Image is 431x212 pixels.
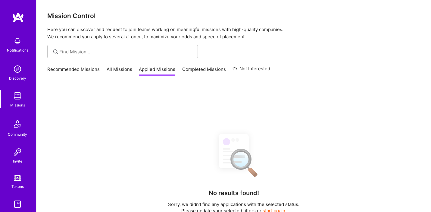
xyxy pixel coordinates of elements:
[209,189,259,197] h4: No results found!
[10,102,25,108] div: Missions
[14,175,21,181] img: tokens
[11,35,23,47] img: bell
[47,66,100,76] a: Recommended Missions
[12,12,24,23] img: logo
[8,131,27,138] div: Community
[11,198,23,210] img: guide book
[13,158,22,164] div: Invite
[11,146,23,158] img: Invite
[10,117,25,131] img: Community
[139,66,175,76] a: Applied Missions
[47,26,420,40] p: Here you can discover and request to join teams working on meaningful missions with high-quality ...
[59,49,193,55] input: Find Mission...
[52,48,59,55] i: icon SearchGrey
[11,90,23,102] img: teamwork
[107,66,132,76] a: All Missions
[7,47,28,53] div: Notifications
[208,128,259,181] img: No Results
[11,63,23,75] img: discovery
[233,65,270,76] a: Not Interested
[168,201,299,207] p: Sorry, we didn't find any applications with the selected status.
[182,66,226,76] a: Completed Missions
[9,75,26,81] div: Discovery
[11,183,24,190] div: Tokens
[47,12,420,20] h3: Mission Control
